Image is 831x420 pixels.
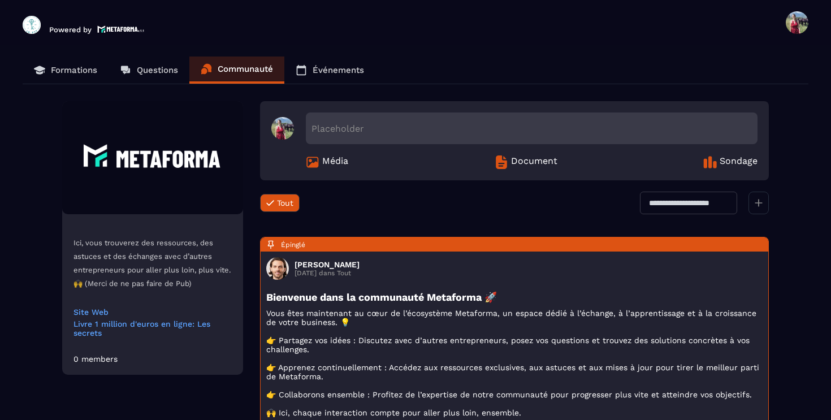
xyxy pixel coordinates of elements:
a: Événements [284,57,375,84]
p: Powered by [49,25,92,34]
h3: [PERSON_NAME] [295,260,360,269]
a: Formations [23,57,109,84]
p: Formations [51,65,97,75]
a: Livre 1 million d'euros en ligne: Les secrets [73,319,232,337]
p: Communauté [218,64,273,74]
div: Placeholder [306,112,758,144]
img: logo [97,24,145,34]
p: Événements [313,65,364,75]
a: Questions [109,57,189,84]
span: Tout [277,198,293,207]
p: Questions [137,65,178,75]
a: Communauté [189,57,284,84]
div: 0 members [73,354,118,363]
p: [DATE] dans Tout [295,269,360,277]
img: logo-branding [23,16,41,34]
span: Média [322,155,348,169]
a: Site Web [73,308,232,317]
span: Sondage [720,155,758,169]
img: Community background [62,101,243,214]
span: Épinglé [281,241,305,249]
h3: Bienvenue dans la communauté Metaforma 🚀 [266,291,763,303]
p: Ici, vous trouverez des ressources, des astuces et des échanges avec d’autres entrepreneurs pour ... [73,236,232,291]
span: Document [511,155,557,169]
